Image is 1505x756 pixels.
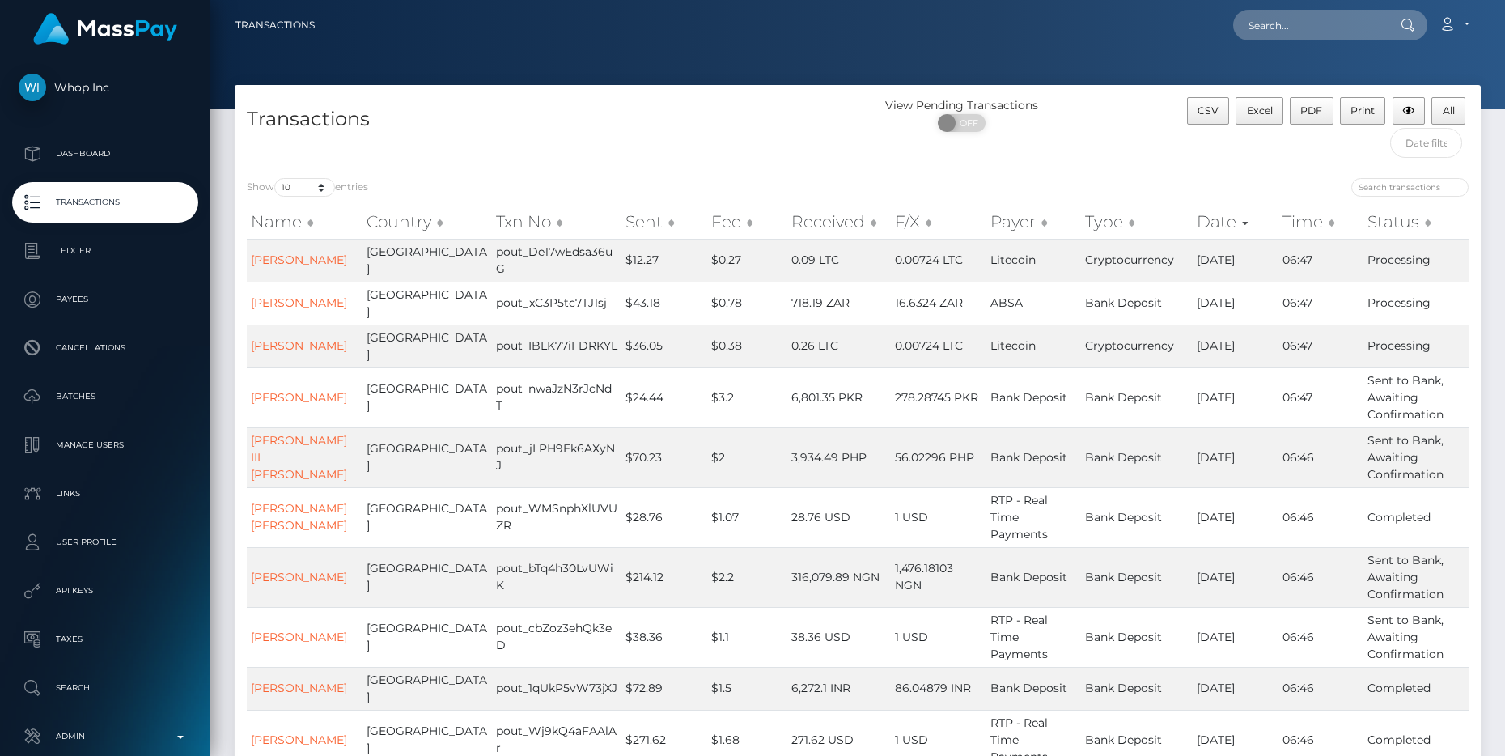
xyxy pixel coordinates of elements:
[1081,607,1193,667] td: Bank Deposit
[1081,325,1193,367] td: Cryptocurrency
[1081,487,1193,547] td: Bank Deposit
[707,427,787,487] td: $2
[990,390,1067,405] span: Bank Deposit
[1290,97,1333,125] button: PDF
[891,547,986,607] td: 1,476.18103 NGN
[1278,367,1364,427] td: 06:47
[492,487,621,547] td: pout_WMSnphXlUVUZR
[1193,607,1278,667] td: [DATE]
[1363,667,1469,710] td: Completed
[492,325,621,367] td: pout_IBLK77iFDRKYL
[1363,282,1469,325] td: Processing
[707,206,787,238] th: Fee: activate to sort column ascending
[1363,367,1469,427] td: Sent to Bank, Awaiting Confirmation
[362,206,492,238] th: Country: activate to sort column ascending
[12,328,198,368] a: Cancellations
[891,607,986,667] td: 1 USD
[251,681,347,695] a: [PERSON_NAME]
[891,239,986,282] td: 0.00724 LTC
[251,570,347,584] a: [PERSON_NAME]
[492,667,621,710] td: pout_1qUkP5vW73jXJ
[1363,427,1469,487] td: Sent to Bank, Awaiting Confirmation
[19,239,192,263] p: Ledger
[1247,104,1273,117] span: Excel
[707,367,787,427] td: $3.2
[621,427,707,487] td: $70.23
[492,282,621,325] td: pout_xC3P5tc7TJ1sj
[1443,104,1455,117] span: All
[1363,325,1469,367] td: Processing
[787,607,891,667] td: 38.36 USD
[12,668,198,708] a: Search
[1363,206,1469,238] th: Status: activate to sort column ascending
[12,231,198,271] a: Ledger
[19,190,192,214] p: Transactions
[492,367,621,427] td: pout_nwaJzN3rJcNdT
[362,367,492,427] td: [GEOGRAPHIC_DATA]
[12,182,198,223] a: Transactions
[891,206,986,238] th: F/X: activate to sort column ascending
[621,206,707,238] th: Sent: activate to sort column ascending
[12,425,198,465] a: Manage Users
[1193,206,1278,238] th: Date: activate to sort column ascending
[787,282,891,325] td: 718.19 ZAR
[787,487,891,547] td: 28.76 USD
[1193,367,1278,427] td: [DATE]
[621,282,707,325] td: $43.18
[947,114,987,132] span: OFF
[787,427,891,487] td: 3,934.49 PHP
[891,325,986,367] td: 0.00724 LTC
[362,239,492,282] td: [GEOGRAPHIC_DATA]
[707,239,787,282] td: $0.27
[1081,667,1193,710] td: Bank Deposit
[621,607,707,667] td: $38.36
[891,427,986,487] td: 56.02296 PHP
[251,390,347,405] a: [PERSON_NAME]
[990,253,1036,267] span: Litecoin
[891,667,986,710] td: 86.04879 INR
[362,325,492,367] td: [GEOGRAPHIC_DATA]
[891,282,986,325] td: 16.6324 ZAR
[707,667,787,710] td: $1.5
[1081,239,1193,282] td: Cryptocurrency
[247,206,362,238] th: Name: activate to sort column ascending
[492,239,621,282] td: pout_De17wEdsa36uG
[251,630,347,644] a: [PERSON_NAME]
[19,433,192,457] p: Manage Users
[12,474,198,514] a: Links
[1193,282,1278,325] td: [DATE]
[1278,607,1364,667] td: 06:46
[986,206,1081,238] th: Payer: activate to sort column ascending
[19,724,192,749] p: Admin
[1081,547,1193,607] td: Bank Deposit
[492,427,621,487] td: pout_jLPH9Ek6AXyNJ
[12,376,198,417] a: Batches
[891,367,986,427] td: 278.28745 PKR
[787,325,891,367] td: 0.26 LTC
[1081,206,1193,238] th: Type: activate to sort column ascending
[1351,178,1469,197] input: Search transactions
[1278,547,1364,607] td: 06:46
[1193,239,1278,282] td: [DATE]
[492,206,621,238] th: Txn No: activate to sort column ascending
[492,547,621,607] td: pout_bTq4h30LvUWiK
[707,607,787,667] td: $1.1
[1278,487,1364,547] td: 06:46
[19,676,192,700] p: Search
[1278,427,1364,487] td: 06:46
[990,570,1067,584] span: Bank Deposit
[990,450,1067,465] span: Bank Deposit
[251,295,347,310] a: [PERSON_NAME]
[362,427,492,487] td: [GEOGRAPHIC_DATA]
[251,338,347,353] a: [PERSON_NAME]
[1278,239,1364,282] td: 06:47
[362,607,492,667] td: [GEOGRAPHIC_DATA]
[247,105,846,134] h4: Transactions
[19,384,192,409] p: Batches
[362,547,492,607] td: [GEOGRAPHIC_DATA]
[1393,97,1426,125] button: Column visibility
[1340,97,1386,125] button: Print
[19,336,192,360] p: Cancellations
[274,178,335,197] select: Showentries
[1278,206,1364,238] th: Time: activate to sort column ascending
